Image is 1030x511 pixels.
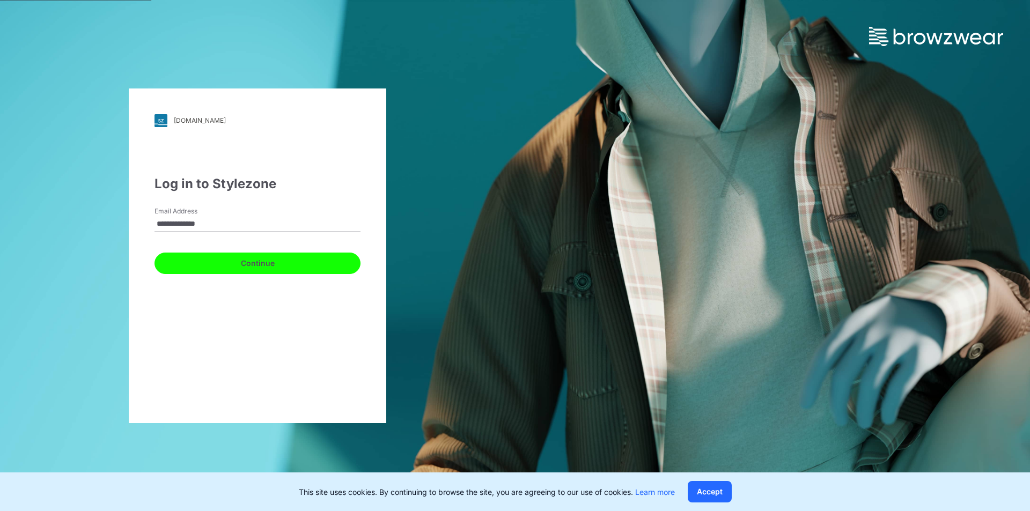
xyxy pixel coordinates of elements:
[154,114,360,127] a: [DOMAIN_NAME]
[688,481,732,502] button: Accept
[174,116,226,124] div: [DOMAIN_NAME]
[154,206,230,216] label: Email Address
[869,27,1003,46] img: browzwear-logo.73288ffb.svg
[154,253,360,274] button: Continue
[154,174,360,194] div: Log in to Stylezone
[299,486,675,498] p: This site uses cookies. By continuing to browse the site, you are agreeing to our use of cookies.
[154,114,167,127] img: svg+xml;base64,PHN2ZyB3aWR0aD0iMjgiIGhlaWdodD0iMjgiIHZpZXdCb3g9IjAgMCAyOCAyOCIgZmlsbD0ibm9uZSIgeG...
[635,487,675,497] a: Learn more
